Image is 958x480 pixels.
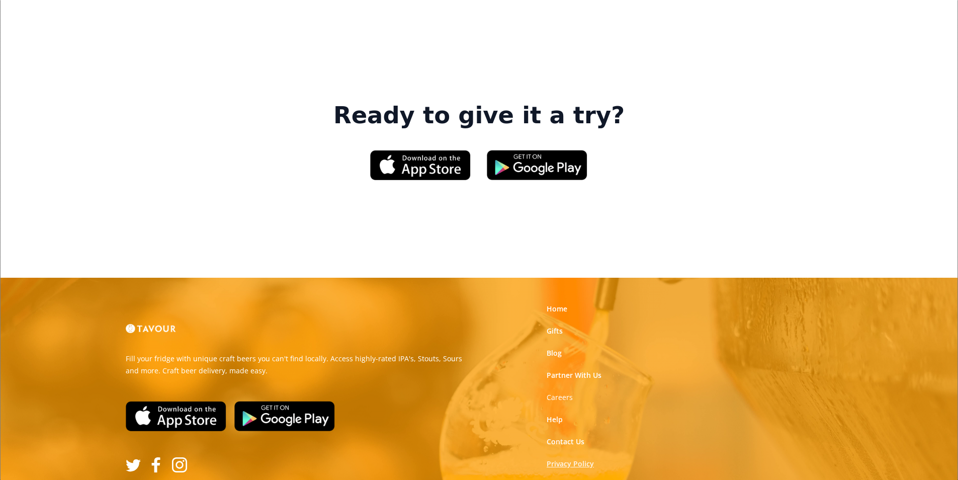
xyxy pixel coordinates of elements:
[547,392,573,403] a: Careers
[547,437,584,447] a: Contact Us
[547,326,563,336] a: Gifts
[547,304,567,314] a: Home
[547,348,562,358] a: Blog
[547,459,594,469] a: Privacy Policy
[547,415,563,425] a: Help
[126,353,472,377] p: Fill your fridge with unique craft beers you can't find locally. Access highly-rated IPA's, Stout...
[333,102,625,130] strong: Ready to give it a try?
[547,370,601,380] a: Partner With Us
